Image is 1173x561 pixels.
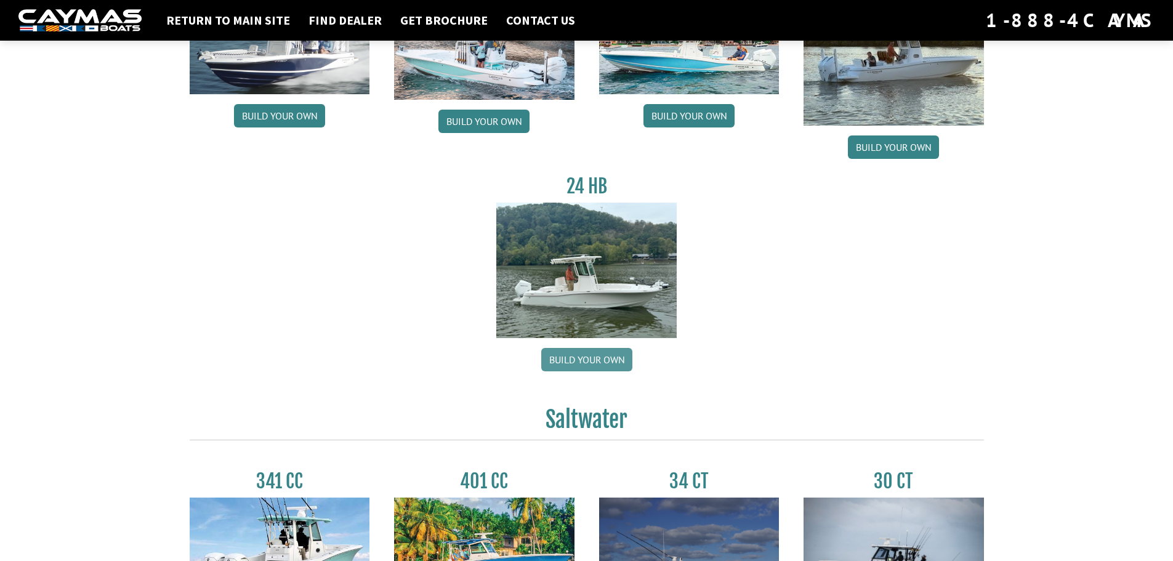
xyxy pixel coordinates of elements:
a: Return to main site [160,12,296,28]
img: 24_HB_thumbnail.jpg [496,203,677,337]
a: Build your own [541,348,632,371]
h3: 30 CT [804,470,984,493]
h2: Saltwater [190,406,984,440]
a: Build your own [234,104,325,127]
a: Contact Us [500,12,581,28]
h3: 401 CC [394,470,574,493]
a: Get Brochure [394,12,494,28]
h3: 34 CT [599,470,780,493]
div: 1-888-4CAYMAS [986,7,1155,34]
h3: 24 HB [496,175,677,198]
img: white-logo-c9c8dbefe5ff5ceceb0f0178aa75bf4bb51f6bca0971e226c86eb53dfe498488.png [18,9,142,32]
a: Build your own [438,110,530,133]
a: Build your own [848,135,939,159]
a: Find Dealer [302,12,388,28]
a: Build your own [643,104,735,127]
h3: 341 CC [190,470,370,493]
